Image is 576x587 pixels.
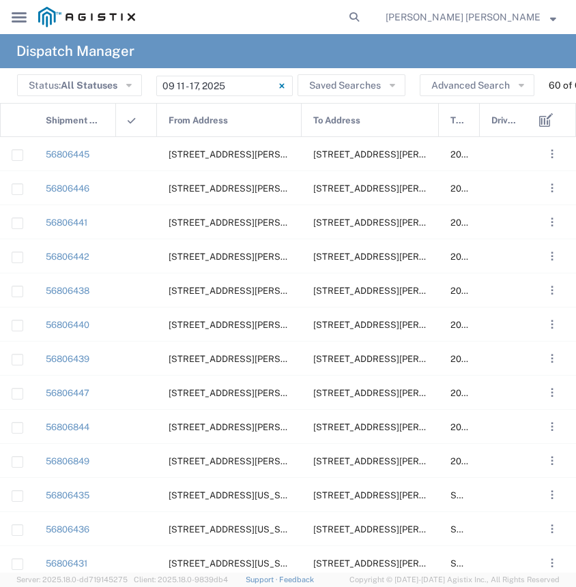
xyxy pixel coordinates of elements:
span: 1220 Andersen Drive, San Rafael, California, 94901, United States [169,217,378,228]
a: Support [246,575,280,584]
span: 1220 Andersen Drive, San Rafael, California, 94901, United States [169,422,378,432]
span: 1601 Dixon Landing Rd, Milpitas, California, 95035, United States [313,422,523,432]
a: 56806440 [46,320,89,330]
span: 1220 Andersen Drive, San Rafael, California, 94901, United States [169,252,378,262]
span: . . . [551,487,553,503]
button: ... [543,417,562,436]
span: . . . [551,180,553,196]
span: 1220 Andersen Drive, San Rafael, California, 94901, United States [169,354,378,364]
button: ... [543,383,562,402]
span: 1601 Dixon Landing Rd, Milpitas, California, 95035, United States [313,217,523,228]
span: . . . [551,419,553,435]
span: Copyright © [DATE]-[DATE] Agistix Inc., All Rights Reserved [349,574,560,586]
span: . . . [551,248,553,265]
a: 56806445 [46,149,89,160]
a: 56806439 [46,354,89,364]
button: Advanced Search [420,74,534,96]
span: 1220 Andersen Drive, San Rafael, California, 94901, United States [169,456,378,466]
span: 1601 Dixon Landing Rd, Milpitas, California, 95035, United States [313,149,523,160]
a: 56806441 [46,217,87,228]
span: 1601 Dixon Landing Rd, Milpitas, California, 95035, United States [313,558,523,569]
img: logo [38,7,135,27]
span: . . . [551,453,553,469]
span: . . . [551,146,553,162]
a: 56806447 [46,388,89,398]
a: Feedback [279,575,314,584]
span: Client: 2025.18.0-9839db4 [134,575,228,584]
span: . . . [551,350,553,367]
button: ... [543,554,562,573]
span: From Address [169,104,228,138]
span: 41800 Boscell Rd, Fremont, California, 94538, United States [169,558,304,569]
span: 20 Yard Dump Truck [450,388,534,398]
button: ... [543,520,562,539]
span: . . . [551,521,553,537]
span: To Address [313,104,360,138]
h4: Dispatch Manager [16,34,134,68]
span: . . . [551,282,553,299]
button: ... [543,281,562,300]
button: ... [543,145,562,164]
span: 1601 Dixon Landing Rd, Milpitas, California, 95035, United States [313,456,523,466]
span: 41800 Boscell Rd, Fremont, California, 94538, United States [169,490,304,500]
span: Super Dump [450,558,502,569]
span: 20 Yard Dump Truck [450,320,534,330]
span: 1601 Dixon Landing Rd, Milpitas, California, 95035, United States [313,388,523,398]
button: Saved Searches [298,74,405,96]
button: ... [543,349,562,368]
span: . . . [551,214,553,230]
span: 20 Yard Dump Truck [450,422,534,432]
button: ... [543,451,562,470]
span: . . . [551,385,553,401]
span: Driver Name [491,104,518,138]
span: 20 Yard Dump Truck [450,354,534,364]
span: All Statuses [61,80,117,91]
a: 56806446 [46,183,89,194]
span: . . . [551,555,553,571]
span: 20 Yard Dump Truck [450,149,534,160]
a: 56806435 [46,490,89,500]
span: 20 Yard Dump Truck [450,183,534,194]
button: ... [543,315,562,334]
span: . . . [551,316,553,333]
button: ... [543,485,562,505]
span: 1601 Dixon Landing Rd, Milpitas, California, 95035, United States [313,183,523,194]
span: 1220 Andersen Drive, San Rafael, California, 94901, United States [169,183,378,194]
span: 1601 Dixon Landing Rd, Milpitas, California, 95035, United States [313,252,523,262]
span: 1601 Dixon Landing Rd, Milpitas, California, 95035, United States [313,490,523,500]
span: Kayte Bray Dogali [386,10,541,25]
a: 56806436 [46,524,89,535]
span: Truck Type [450,104,465,138]
span: Server: 2025.18.0-dd719145275 [16,575,128,584]
span: 20 Yard Dump Truck [450,252,534,262]
span: 1601 Dixon Landing Rd, Milpitas, California, 95035, United States [313,524,523,535]
span: Super Dump [450,490,502,500]
span: 20 Yard Dump Truck [450,217,534,228]
span: 1601 Dixon Landing Rd, Milpitas, California, 95035, United States [313,286,523,296]
a: 56806442 [46,252,89,262]
a: 56806431 [46,558,87,569]
span: 20 Yard Dump Truck [450,456,534,466]
span: 1601 Dixon Landing Rd, Milpitas, California, 95035, United States [313,320,523,330]
a: 56806844 [46,422,89,432]
button: ... [543,213,562,232]
button: ... [543,179,562,198]
span: 1220 Andersen Drive, San Rafael, California, 94901, United States [169,388,378,398]
span: 1220 Andersen Drive, San Rafael, California, 94901, United States [169,149,378,160]
a: 56806438 [46,286,89,296]
span: Super Dump [450,524,502,535]
button: Status:All Statuses [17,74,142,96]
span: Shipment No. [46,104,101,138]
span: 41800 Boscell Rd, Fremont, California, 94538, United States [169,524,304,535]
span: 20 Yard Dump Truck [450,286,534,296]
button: ... [543,247,562,266]
span: 1220 Andersen Drive, San Rafael, California, 94901, United States [169,286,378,296]
span: 1601 Dixon Landing Rd, Milpitas, California, 95035, United States [313,354,523,364]
span: 1220 Andersen Drive, San Rafael, California, 94901, United States [169,320,378,330]
a: 56806849 [46,456,89,466]
button: [PERSON_NAME] [PERSON_NAME] [385,9,557,25]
